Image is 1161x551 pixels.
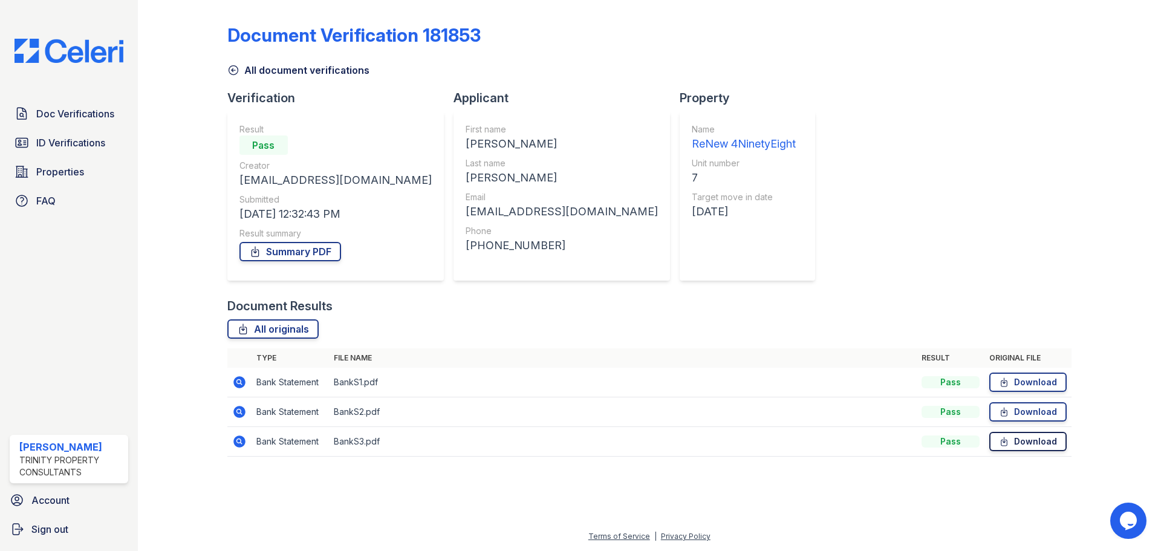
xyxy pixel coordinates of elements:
td: BankS2.pdf [329,397,917,427]
iframe: chat widget [1110,503,1149,539]
span: Account [31,493,70,507]
div: Property [680,90,825,106]
th: File name [329,348,917,368]
div: | [654,532,657,541]
div: Pass [239,135,288,155]
th: Original file [984,348,1072,368]
a: Sign out [5,517,133,541]
div: Result [239,123,432,135]
th: Type [252,348,329,368]
a: FAQ [10,189,128,213]
div: [EMAIL_ADDRESS][DOMAIN_NAME] [239,172,432,189]
th: Result [917,348,984,368]
div: Email [466,191,658,203]
a: Terms of Service [588,532,650,541]
td: Bank Statement [252,427,329,457]
div: Document Results [227,298,333,315]
div: Name [692,123,796,135]
div: ReNew 4NinetyEight [692,135,796,152]
a: Properties [10,160,128,184]
div: [EMAIL_ADDRESS][DOMAIN_NAME] [466,203,658,220]
span: FAQ [36,194,56,208]
a: Download [989,402,1067,422]
div: First name [466,123,658,135]
div: 7 [692,169,796,186]
div: Creator [239,160,432,172]
img: CE_Logo_Blue-a8612792a0a2168367f1c8372b55b34899dd931a85d93a1a3d3e32e68fde9ad4.png [5,39,133,63]
div: [DATE] [692,203,796,220]
a: ID Verifications [10,131,128,155]
div: Applicant [454,90,680,106]
div: [PERSON_NAME] [19,440,123,454]
span: Doc Verifications [36,106,114,121]
div: Phone [466,225,658,237]
a: Privacy Policy [661,532,711,541]
a: Summary PDF [239,242,341,261]
div: Target move in date [692,191,796,203]
span: Properties [36,165,84,179]
a: All document verifications [227,63,369,77]
td: Bank Statement [252,397,329,427]
a: All originals [227,319,319,339]
td: BankS1.pdf [329,368,917,397]
td: BankS3.pdf [329,427,917,457]
div: Document Verification 181853 [227,24,481,46]
div: [PERSON_NAME] [466,169,658,186]
div: Pass [922,376,980,388]
a: Account [5,488,133,512]
div: [DATE] 12:32:43 PM [239,206,432,223]
span: Sign out [31,522,68,536]
a: Download [989,432,1067,451]
span: ID Verifications [36,135,105,150]
td: Bank Statement [252,368,329,397]
div: [PHONE_NUMBER] [466,237,658,254]
div: Result summary [239,227,432,240]
div: Unit number [692,157,796,169]
a: Download [989,373,1067,392]
div: Pass [922,435,980,448]
a: Name ReNew 4NinetyEight [692,123,796,152]
div: Last name [466,157,658,169]
div: [PERSON_NAME] [466,135,658,152]
div: Verification [227,90,454,106]
div: Submitted [239,194,432,206]
a: Doc Verifications [10,102,128,126]
div: Trinity Property Consultants [19,454,123,478]
div: Pass [922,406,980,418]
